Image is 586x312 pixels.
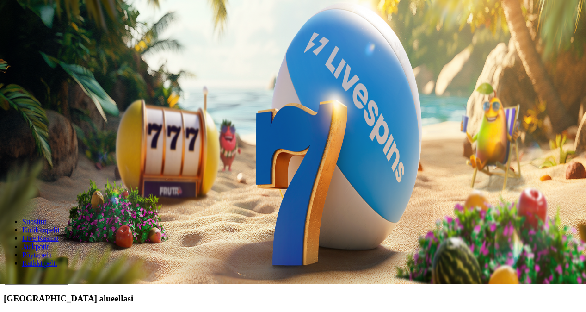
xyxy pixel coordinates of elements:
[22,226,60,234] a: Kolikkopelit
[22,243,49,250] a: Jackpotit
[22,234,59,242] a: Live Kasino
[22,251,52,259] span: Pöytäpelit
[4,293,582,304] h3: [GEOGRAPHIC_DATA] alueellasi
[4,202,582,285] header: Lobby
[22,259,57,267] span: Kaikki pelit
[4,202,582,268] nav: Lobby
[22,218,46,225] a: Suositut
